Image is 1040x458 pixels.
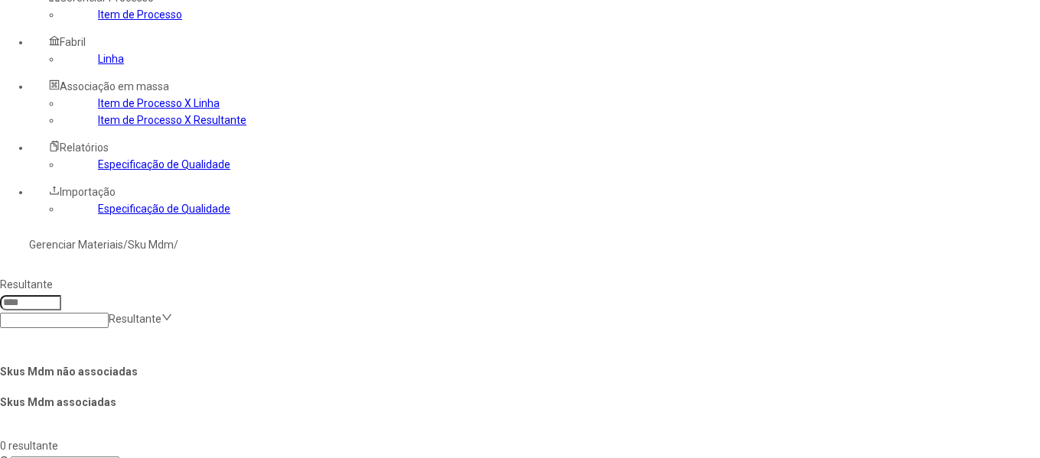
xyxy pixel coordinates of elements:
[98,114,246,126] a: Item de Processo X Resultante
[128,239,174,251] a: Sku Mdm
[174,239,178,251] nz-breadcrumb-separator: /
[98,203,230,215] a: Especificação de Qualidade
[60,186,116,198] span: Importação
[98,8,182,21] a: Item de Processo
[60,36,86,48] span: Fabril
[98,97,220,109] a: Item de Processo X Linha
[123,239,128,251] nz-breadcrumb-separator: /
[109,313,161,325] nz-select-placeholder: Resultante
[98,53,124,65] a: Linha
[60,80,169,93] span: Associação em massa
[98,158,230,171] a: Especificação de Qualidade
[60,141,109,154] span: Relatórios
[29,239,123,251] a: Gerenciar Materiais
